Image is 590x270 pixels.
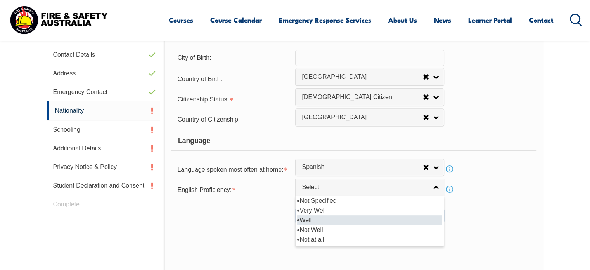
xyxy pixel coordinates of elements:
a: Address [47,64,160,83]
span: [DEMOGRAPHIC_DATA] Citizen [302,93,423,101]
span: Select [302,183,427,192]
a: Contact Details [47,45,160,64]
a: Emergency Contact [47,83,160,101]
span: [GEOGRAPHIC_DATA] [302,113,423,122]
div: English Proficiency is required. [171,181,295,197]
a: Schooling [47,120,160,139]
a: Info [444,164,455,174]
li: Very Well [297,206,442,215]
div: Language [171,131,536,151]
li: Well [297,215,442,225]
div: Citizenship Status is required. [171,91,295,106]
a: Courses [169,10,193,30]
li: Not Well [297,225,442,235]
a: Nationality [47,101,160,120]
span: Language spoken most often at home: [177,166,283,173]
span: English Proficiency: [177,186,232,193]
div: Language spoken most often at home is required. [171,161,295,177]
li: Not Specified [297,196,442,206]
span: Country of Birth: [177,76,222,82]
a: News [434,10,451,30]
a: Info [444,184,455,195]
a: Privacy Notice & Policy [47,158,160,176]
a: Student Declaration and Consent [47,176,160,195]
div: City of Birth: [171,51,295,65]
li: Not at all [297,235,442,244]
span: Citizenship Status: [177,96,229,103]
a: Additional Details [47,139,160,158]
span: Country of Citizenship: [177,116,240,123]
span: [GEOGRAPHIC_DATA] [302,73,423,81]
span: Spanish [302,163,423,171]
a: Emergency Response Services [279,10,371,30]
a: Contact [529,10,554,30]
a: Learner Portal [468,10,512,30]
a: About Us [388,10,417,30]
a: Course Calendar [210,10,262,30]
